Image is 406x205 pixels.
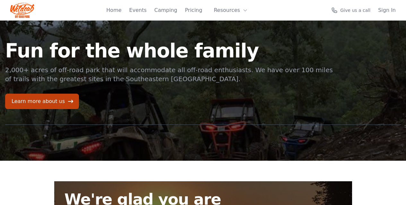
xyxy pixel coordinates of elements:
a: Learn more about us [5,94,79,109]
button: Resources [210,4,252,17]
a: Camping [154,6,177,14]
a: Home [106,6,121,14]
span: Give us a call [340,7,370,13]
h1: Fun for the whole family [5,41,334,60]
img: Wildcat Logo [10,3,34,18]
a: Give us a call [331,7,370,13]
a: Events [129,6,147,14]
a: Pricing [185,6,202,14]
a: Sign In [378,6,396,14]
p: 2,000+ acres of off-road park that will accommodate all off-road enthusiasts. We have over 100 mi... [5,65,334,83]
